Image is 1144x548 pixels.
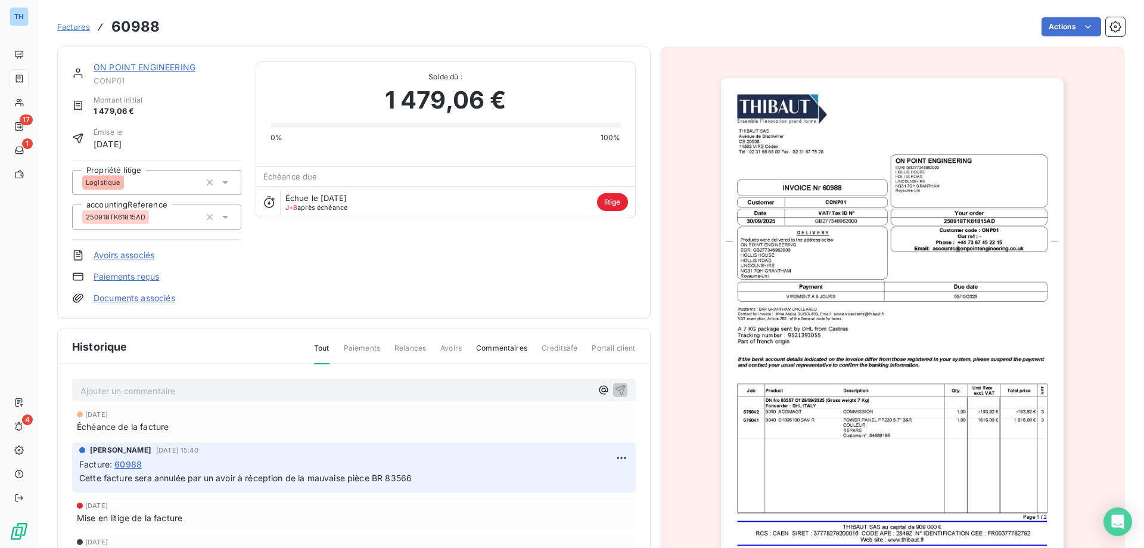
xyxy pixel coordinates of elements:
[79,473,412,483] span: Cette facture sera annulée par un avoir à réception de la mauvaise pièce BR 83566
[597,193,628,211] span: litige
[111,16,160,38] h3: 60988
[592,343,635,363] span: Portail client
[72,339,128,355] span: Historique
[86,179,120,186] span: Logistique
[94,292,175,304] a: Documents associés
[114,458,142,470] span: 60988
[94,106,142,117] span: 1 479,06 €
[77,512,182,524] span: Mise en litige de la facture
[22,138,33,149] span: 1
[10,7,29,26] div: TH
[57,22,90,32] span: Factures
[440,343,462,363] span: Avoirs
[94,249,154,261] a: Avoirs associés
[20,114,33,125] span: 17
[344,343,380,363] span: Paiements
[94,62,195,72] a: ON POINT ENGINEERING
[85,538,108,546] span: [DATE]
[271,132,282,143] span: 0%
[271,72,621,82] span: Solde dû :
[85,502,108,509] span: [DATE]
[601,132,621,143] span: 100%
[156,447,198,454] span: [DATE] 15:40
[77,420,169,433] span: Échéance de la facture
[285,204,348,211] span: après échéance
[57,21,90,33] a: Factures
[1103,507,1132,536] div: Open Intercom Messenger
[285,193,347,203] span: Échue le [DATE]
[314,343,329,364] span: Tout
[94,127,122,138] span: Émise le
[94,76,241,85] span: CONP01
[90,445,151,456] span: [PERSON_NAME]
[263,172,318,181] span: Échéance due
[22,414,33,425] span: 4
[79,458,112,470] span: Facture :
[285,203,297,212] span: J+8
[94,271,159,283] a: Paiements reçus
[394,343,426,363] span: Relances
[10,522,29,541] img: Logo LeanPay
[542,343,578,363] span: Creditsafe
[86,213,145,221] span: 250918TK61815AD
[94,95,142,106] span: Montant initial
[1042,17,1101,36] button: Actions
[85,411,108,418] span: [DATE]
[94,138,122,150] span: [DATE]
[385,82,506,118] span: 1 479,06 €
[476,343,527,363] span: Commentaires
